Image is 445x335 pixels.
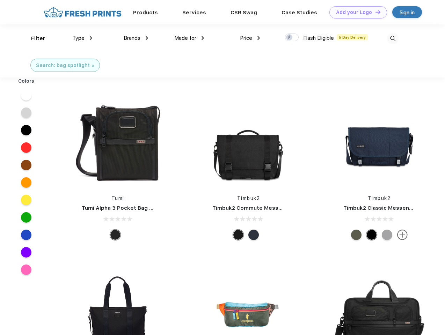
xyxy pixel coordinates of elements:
img: dropdown.png [146,36,148,40]
div: Eco Nautical [248,230,259,240]
div: Colors [13,77,40,85]
a: Timbuk2 Classic Messenger Bag [343,205,430,211]
span: Type [72,35,85,41]
span: Flash Eligible [303,35,334,41]
div: Eco Black [366,230,377,240]
a: Timbuk2 [368,195,391,201]
div: Search: bag spotlight [36,62,90,69]
div: Eco Army [351,230,362,240]
img: more.svg [397,230,408,240]
img: filter_cancel.svg [92,65,94,67]
img: fo%20logo%202.webp [42,6,124,18]
a: Products [133,9,158,16]
a: Sign in [392,6,422,18]
img: dropdown.png [202,36,204,40]
div: Eco Rind Pop [382,230,392,240]
span: Brands [124,35,140,41]
div: Filter [31,35,45,43]
div: Add your Logo [336,9,372,15]
img: func=resize&h=266 [333,95,426,188]
img: func=resize&h=266 [71,95,164,188]
img: DT [375,10,380,14]
a: Timbuk2 [237,195,260,201]
a: Tumi [111,195,124,201]
span: Made for [174,35,196,41]
a: Tumi Alpha 3 Pocket Bag Small [82,205,163,211]
span: Price [240,35,252,41]
img: dropdown.png [90,36,92,40]
img: desktop_search.svg [387,33,399,44]
img: dropdown.png [257,36,260,40]
span: 5 Day Delivery [337,34,368,40]
img: func=resize&h=266 [202,95,295,188]
div: Eco Black [233,230,243,240]
div: Black [110,230,121,240]
a: Timbuk2 Commute Messenger Bag [212,205,306,211]
div: Sign in [400,8,415,16]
